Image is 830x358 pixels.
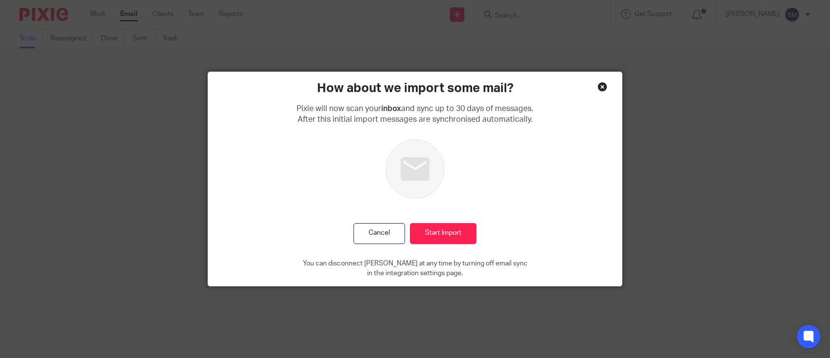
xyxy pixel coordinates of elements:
[303,259,528,279] p: You can disconnect [PERSON_NAME] at any time by turning off email sync in the integration setting...
[353,223,405,244] button: Cancel
[598,82,607,92] div: Close this dialog window
[297,104,533,125] p: Pixie will now scan your and sync up to 30 days of messages. After this initial import messages a...
[317,80,513,96] h2: How about we import some mail?
[381,105,401,113] b: inbox
[410,223,477,244] input: Start Import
